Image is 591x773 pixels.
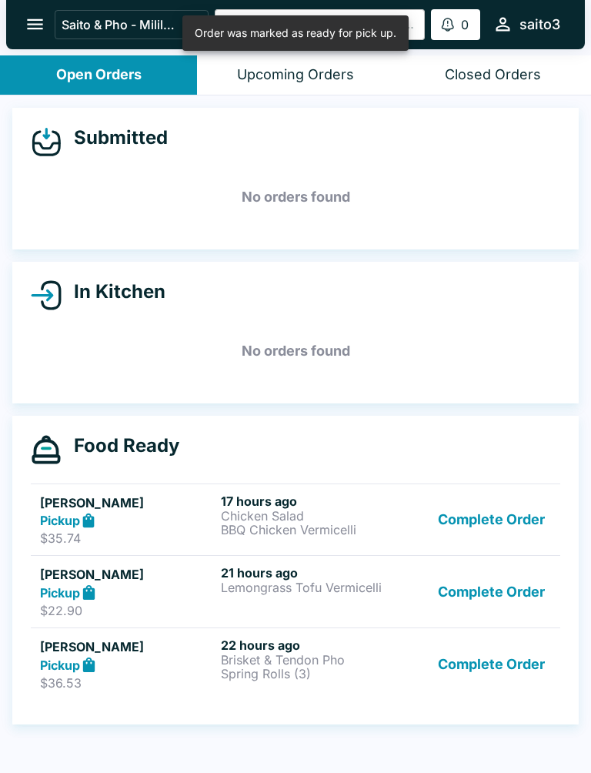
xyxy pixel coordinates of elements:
[221,667,396,681] p: Spring Rolls (3)
[221,523,396,537] p: BBQ Chicken Vermicelli
[445,66,541,84] div: Closed Orders
[221,565,396,581] h6: 21 hours ago
[62,434,179,457] h4: Food Ready
[221,581,396,594] p: Lemongrass Tofu Vermicelli
[15,5,55,44] button: open drawer
[31,323,560,379] h5: No orders found
[221,494,396,509] h6: 17 hours ago
[40,513,80,528] strong: Pickup
[486,8,566,41] button: saito3
[31,555,560,627] a: [PERSON_NAME]Pickup$22.9021 hours agoLemongrass Tofu VermicelliComplete Order
[40,494,215,512] h5: [PERSON_NAME]
[195,20,396,46] div: Order was marked as ready for pick up.
[432,565,551,618] button: Complete Order
[55,10,209,39] button: Saito & Pho - Mililani
[62,126,168,149] h4: Submitted
[519,15,560,34] div: saito3
[31,627,560,700] a: [PERSON_NAME]Pickup$36.5322 hours agoBrisket & Tendon PhoSpring Rolls (3)Complete Order
[40,530,215,546] p: $35.74
[40,585,80,601] strong: Pickup
[31,484,560,556] a: [PERSON_NAME]Pickup$35.7417 hours agoChicken SaladBBQ Chicken VermicelliComplete Order
[40,675,215,691] p: $36.53
[221,637,396,653] h6: 22 hours ago
[237,66,354,84] div: Upcoming Orders
[432,637,551,691] button: Complete Order
[40,565,215,584] h5: [PERSON_NAME]
[432,494,551,547] button: Complete Order
[40,637,215,656] h5: [PERSON_NAME]
[221,509,396,523] p: Chicken Salad
[62,280,165,303] h4: In Kitchen
[221,653,396,667] p: Brisket & Tendon Pho
[40,603,215,618] p: $22.90
[31,169,560,225] h5: No orders found
[56,66,142,84] div: Open Orders
[62,17,180,32] p: Saito & Pho - Mililani
[40,658,80,673] strong: Pickup
[461,17,469,32] p: 0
